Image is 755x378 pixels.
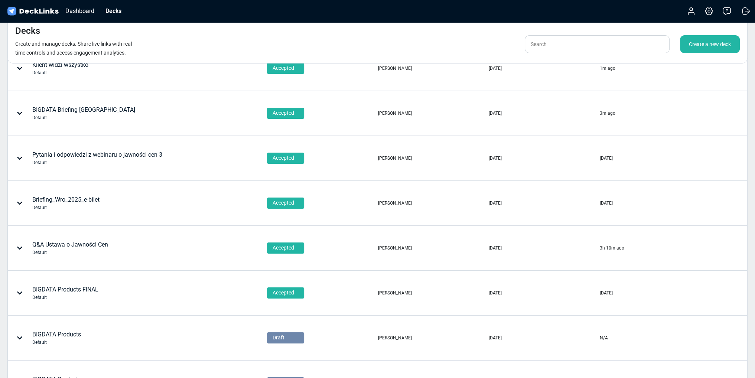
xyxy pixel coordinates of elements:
[378,155,411,162] div: [PERSON_NAME]
[273,244,294,252] span: Accepted
[32,69,88,76] div: Default
[489,290,502,296] div: [DATE]
[32,240,108,256] div: Q&A Ustawa o Jawności Cen
[600,245,624,251] div: 3h 10m ago
[32,61,88,76] div: Klient widzi wszystko
[600,290,613,296] div: [DATE]
[489,335,502,341] div: [DATE]
[600,335,608,341] div: N/A
[378,290,411,296] div: [PERSON_NAME]
[378,245,411,251] div: [PERSON_NAME]
[32,330,81,346] div: BIGDATA Products
[489,110,502,117] div: [DATE]
[6,6,60,17] img: DeckLinks
[273,289,294,297] span: Accepted
[32,339,81,346] div: Default
[273,199,294,207] span: Accepted
[525,35,670,53] input: Search
[102,6,125,16] div: Decks
[600,65,615,72] div: 1m ago
[32,285,98,301] div: BIGDATA Products FINAL
[32,249,108,256] div: Default
[378,65,411,72] div: [PERSON_NAME]
[15,26,40,36] h4: Decks
[32,195,100,211] div: Briefing_Wro_2025_e-bilet
[378,110,411,117] div: [PERSON_NAME]
[489,65,502,72] div: [DATE]
[15,41,133,56] small: Create and manage decks. Share live links with real-time controls and access engagement analytics.
[273,154,294,162] span: Accepted
[600,110,615,117] div: 3m ago
[680,35,740,53] div: Create a new deck
[273,64,294,72] span: Accepted
[32,204,100,211] div: Default
[378,335,411,341] div: [PERSON_NAME]
[32,105,135,121] div: BIGDATA Briefing [GEOGRAPHIC_DATA]
[32,294,98,301] div: Default
[32,114,135,121] div: Default
[32,150,162,166] div: Pytania i odpowiedzi z webinaru o jawności cen 3
[378,200,411,206] div: [PERSON_NAME]
[600,155,613,162] div: [DATE]
[489,245,502,251] div: [DATE]
[600,200,613,206] div: [DATE]
[273,109,294,117] span: Accepted
[62,6,98,16] div: Dashboard
[32,159,162,166] div: Default
[489,155,502,162] div: [DATE]
[273,334,284,342] span: Draft
[489,200,502,206] div: [DATE]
